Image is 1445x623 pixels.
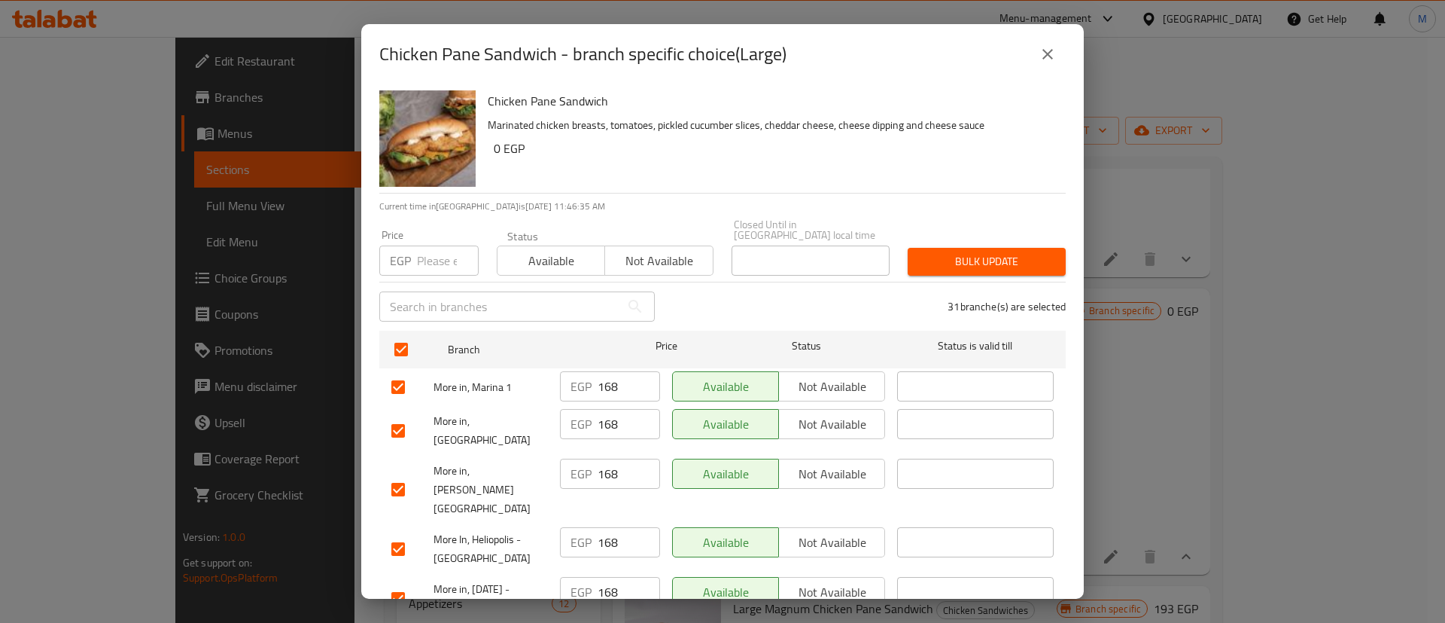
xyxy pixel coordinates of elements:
[598,527,660,557] input: Please enter price
[778,409,885,439] button: Not available
[390,252,411,270] p: EGP
[598,409,660,439] input: Please enter price
[616,337,716,356] span: Price
[679,463,773,485] span: Available
[570,415,592,433] p: EGP
[598,577,660,607] input: Please enter price
[672,577,779,607] button: Available
[570,465,592,483] p: EGP
[679,582,773,603] span: Available
[1030,36,1066,72] button: close
[379,292,620,322] input: Search in branches
[785,582,879,603] span: Not available
[785,532,879,554] span: Not available
[497,246,605,276] button: Available
[785,414,879,435] span: Not available
[778,577,885,607] button: Not available
[488,116,1054,135] p: Marinated chicken breasts, tomatoes, pickled cucumber slices, cheddar cheese, cheese dipping and ...
[598,371,660,402] input: Please enter price
[611,250,707,272] span: Not available
[433,530,548,568] span: More In, Heliopolis - [GEOGRAPHIC_DATA]
[785,376,879,398] span: Not available
[679,376,773,398] span: Available
[494,138,1054,159] h6: 0 EGP
[897,337,1054,356] span: Status is valid till
[778,371,885,402] button: Not available
[570,377,592,395] p: EGP
[598,459,660,489] input: Please enter price
[503,250,599,272] span: Available
[908,248,1066,276] button: Bulk update
[948,299,1066,314] p: 31 branche(s) are selected
[433,580,548,618] span: More in, [DATE] - [GEOGRAPHIC_DATA]
[778,527,885,557] button: Not available
[604,246,713,276] button: Not available
[672,371,779,402] button: Available
[433,412,548,450] span: More in, [GEOGRAPHIC_DATA]
[679,532,773,554] span: Available
[672,459,779,489] button: Available
[672,409,779,439] button: Available
[379,90,476,187] img: Chicken Pane Sandwich
[570,583,592,601] p: EGP
[920,252,1054,271] span: Bulk update
[570,533,592,551] p: EGP
[417,246,479,276] input: Please enter price
[379,42,786,66] h2: Chicken Pane Sandwich - branch specific choice(Large)
[679,414,773,435] span: Available
[379,200,1066,213] p: Current time in [GEOGRAPHIC_DATA] is [DATE] 11:46:35 AM
[778,459,885,489] button: Not available
[433,378,548,397] span: More in, Marina 1
[672,527,779,557] button: Available
[488,90,1054,111] h6: Chicken Pane Sandwich
[448,341,604,359] span: Branch
[729,337,885,356] span: Status
[433,462,548,518] span: More in, [PERSON_NAME][GEOGRAPHIC_DATA]
[785,463,879,485] span: Not available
